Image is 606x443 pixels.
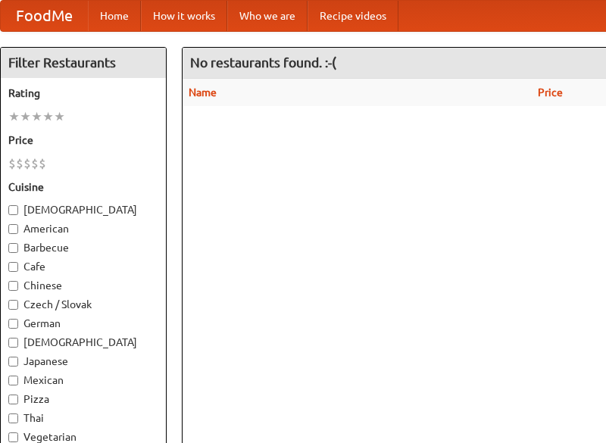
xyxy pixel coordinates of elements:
input: Mexican [8,376,18,385]
label: Pizza [8,392,158,407]
label: Czech / Slovak [8,297,158,312]
li: ★ [31,108,42,125]
li: ★ [20,108,31,125]
h4: Filter Restaurants [1,48,166,78]
li: $ [16,155,23,172]
h5: Price [8,133,158,148]
input: Cafe [8,262,18,272]
label: American [8,221,158,236]
h5: Cuisine [8,179,158,195]
a: Price [538,86,563,98]
input: Czech / Slovak [8,300,18,310]
input: Japanese [8,357,18,367]
li: $ [8,155,16,172]
input: [DEMOGRAPHIC_DATA] [8,205,18,215]
label: Japanese [8,354,158,369]
a: How it works [141,1,227,31]
input: German [8,319,18,329]
li: ★ [54,108,65,125]
input: Barbecue [8,243,18,253]
label: Barbecue [8,240,158,255]
input: Chinese [8,281,18,291]
ng-pluralize: No restaurants found. :-( [190,55,336,70]
label: [DEMOGRAPHIC_DATA] [8,335,158,350]
li: $ [39,155,46,172]
a: FoodMe [1,1,88,31]
a: Who we are [227,1,308,31]
input: Vegetarian [8,432,18,442]
input: [DEMOGRAPHIC_DATA] [8,338,18,348]
li: $ [31,155,39,172]
li: ★ [42,108,54,125]
label: Thai [8,410,158,426]
a: Recipe videos [308,1,398,31]
label: Chinese [8,278,158,293]
label: [DEMOGRAPHIC_DATA] [8,202,158,217]
label: Mexican [8,373,158,388]
input: American [8,224,18,234]
input: Pizza [8,395,18,404]
li: ★ [8,108,20,125]
label: German [8,316,158,331]
li: $ [23,155,31,172]
input: Thai [8,413,18,423]
a: Home [88,1,141,31]
h5: Rating [8,86,158,101]
label: Cafe [8,259,158,274]
a: Name [189,86,217,98]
